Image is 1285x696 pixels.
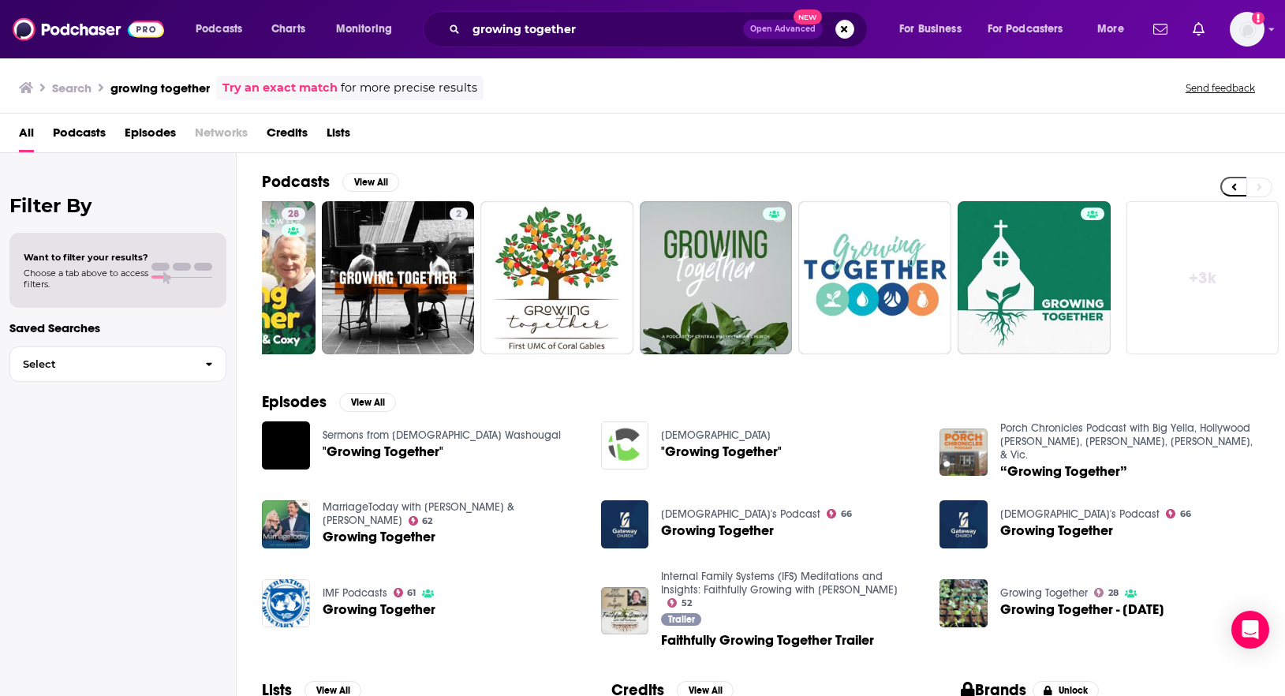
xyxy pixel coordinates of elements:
a: Try an exact match [222,79,338,97]
img: “Growing Together” [939,428,988,477]
span: New [794,9,822,24]
a: MarriageToday with Jimmy & Karen Evans [323,500,514,527]
span: Charts [271,18,305,40]
span: Open Advanced [750,25,816,33]
a: "Growing Together" [323,445,443,458]
button: open menu [1086,17,1144,42]
a: 66 [1166,509,1191,518]
span: Choose a tab above to access filters. [24,268,148,290]
button: Open AdvancedNew [743,20,823,39]
h3: Search [52,80,92,95]
span: 28 [288,207,299,223]
a: Show notifications dropdown [1147,16,1174,43]
span: for more precise results [341,79,477,97]
h2: Podcasts [262,172,330,192]
a: 66 [827,509,852,518]
a: Gateway Church's Podcast [1000,507,1160,521]
a: Faithfully Growing Together Trailer [661,634,874,647]
a: Growing Together [323,530,435,544]
a: IMF Podcasts [323,586,387,600]
span: All [19,120,34,152]
span: 28 [1108,589,1119,597]
img: "Growing Together" [601,421,649,470]
button: open menu [325,17,413,42]
h2: Episodes [262,392,327,412]
a: Porch Chronicles Podcast with Big Yella, Hollywood Rick, Tray, Velle Mamba, & Vic. [1000,421,1253,462]
button: open menu [185,17,263,42]
div: Open Intercom Messenger [1231,611,1269,649]
span: 66 [1180,511,1191,518]
div: Search podcasts, credits, & more... [438,11,883,47]
span: 62 [422,518,432,525]
img: Growing Together [262,579,310,627]
a: 62 [409,516,433,526]
a: Internal Family Systems (IFS) Meditations and Insights: Faithfully Growing with Tim Fortescue [661,570,898,597]
span: More [1097,18,1124,40]
span: Podcasts [196,18,242,40]
p: Saved Searches [9,320,226,335]
button: View All [342,173,399,192]
a: Podcasts [53,120,106,152]
img: Growing Together [939,500,988,548]
button: open menu [888,17,981,42]
img: Growing Together [601,500,649,548]
a: 52 [667,598,692,608]
a: PodcastsView All [262,172,399,192]
span: 52 [682,600,692,607]
h3: growing together [110,80,210,95]
a: 2 [450,208,468,220]
a: Show notifications dropdown [1186,16,1211,43]
a: Growing Together [1000,586,1088,600]
img: Growing Together - April 2021 [939,579,988,627]
img: Growing Together [262,500,310,548]
a: "Growing Together" [661,445,782,458]
span: Monitoring [336,18,392,40]
img: Faithfully Growing Together Trailer [601,587,649,635]
a: 2 [322,201,475,354]
a: Lists [327,120,350,152]
a: 28 [282,208,305,220]
img: User Profile [1230,12,1264,47]
a: Credits [267,120,308,152]
a: 61 [394,588,417,597]
button: Select [9,346,226,382]
button: Send feedback [1181,81,1260,95]
a: +3k [1126,201,1279,354]
span: Growing Together - [DATE] [1000,603,1164,616]
svg: Add a profile image [1252,12,1264,24]
h2: Filter By [9,194,226,217]
input: Search podcasts, credits, & more... [466,17,743,42]
a: Podchaser - Follow, Share and Rate Podcasts [13,14,164,44]
a: Growing Together - April 2021 [1000,603,1164,616]
span: Growing Together [323,603,435,616]
button: View All [339,393,396,412]
span: Trailer [668,615,695,624]
span: Networks [195,120,248,152]
span: Want to filter your results? [24,252,148,263]
span: 66 [841,511,852,518]
a: Sermons from Gateway Church Washougal [323,428,561,442]
a: CrossLife Church [661,428,771,442]
button: open menu [977,17,1086,42]
span: Select [10,359,192,369]
a: Growing Together [661,524,774,537]
a: Episodes [125,120,176,152]
a: “Growing Together” [1000,465,1127,478]
span: Logged in as shcarlos [1230,12,1264,47]
a: Charts [261,17,315,42]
